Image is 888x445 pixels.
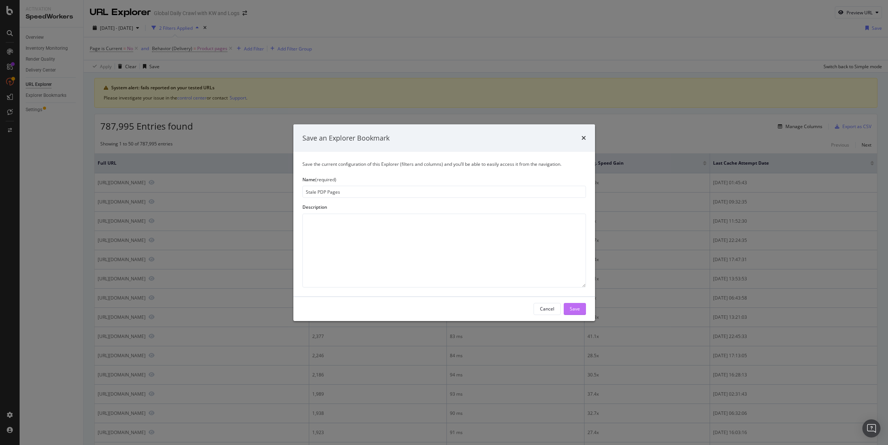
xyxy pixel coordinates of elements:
div: Save the current configuration of this Explorer (filters and columns) and you’ll be able to easil... [302,161,586,167]
div: Save [570,306,580,312]
div: Save an Explorer Bookmark [302,133,390,143]
div: times [581,133,586,143]
span: Name [302,176,315,183]
button: Cancel [534,303,561,315]
input: Enter a name [302,186,586,198]
span: (required) [315,176,336,183]
button: Save [564,303,586,315]
div: modal [293,124,595,321]
div: Cancel [540,306,554,312]
div: Open Intercom Messenger [862,419,880,437]
div: Description [302,204,586,210]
